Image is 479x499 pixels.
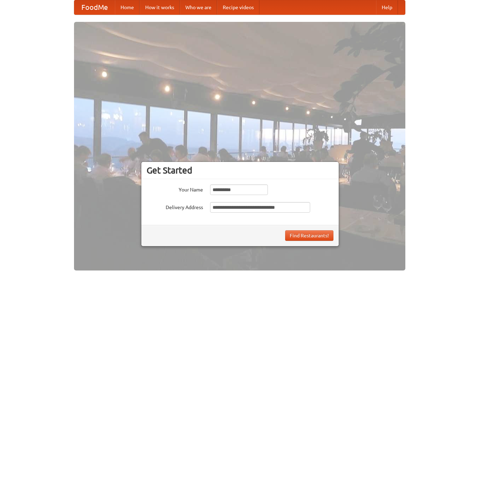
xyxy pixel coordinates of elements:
a: Home [115,0,140,14]
h3: Get Started [147,165,333,176]
label: Your Name [147,184,203,193]
a: Help [376,0,398,14]
a: FoodMe [74,0,115,14]
button: Find Restaurants! [285,230,333,241]
a: How it works [140,0,180,14]
a: Who we are [180,0,217,14]
label: Delivery Address [147,202,203,211]
a: Recipe videos [217,0,259,14]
